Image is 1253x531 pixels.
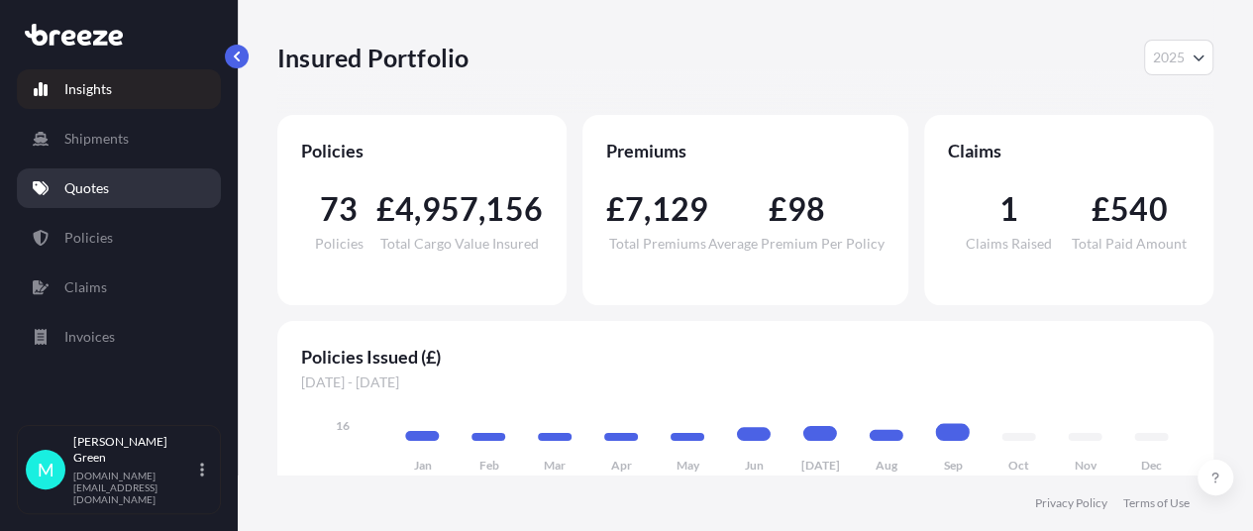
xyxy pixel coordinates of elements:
[17,267,221,307] a: Claims
[38,460,54,479] span: M
[64,228,113,248] p: Policies
[395,193,414,225] span: 4
[17,119,221,159] a: Shipments
[64,79,112,99] p: Insights
[64,327,115,347] p: Invoices
[787,193,825,225] span: 98
[17,218,221,258] a: Policies
[1153,48,1185,67] span: 2025
[314,237,363,251] span: Policies
[376,193,395,225] span: £
[745,458,764,473] tspan: Jun
[17,69,221,109] a: Insights
[301,139,543,162] span: Policies
[17,168,221,208] a: Quotes
[17,317,221,357] a: Invoices
[478,458,498,473] tspan: Feb
[64,129,129,149] p: Shipments
[609,237,706,251] span: Total Premiums
[1110,193,1168,225] span: 540
[1072,237,1187,251] span: Total Paid Amount
[606,139,885,162] span: Premiums
[876,458,898,473] tspan: Aug
[652,193,709,225] span: 129
[1144,40,1213,75] button: Year Selector
[768,193,786,225] span: £
[544,458,566,473] tspan: Mar
[301,372,1190,392] span: [DATE] - [DATE]
[677,458,700,473] tspan: May
[301,345,1190,369] span: Policies Issued (£)
[943,458,962,473] tspan: Sep
[380,237,539,251] span: Total Cargo Value Insured
[1092,193,1110,225] span: £
[1141,458,1162,473] tspan: Dec
[1075,458,1097,473] tspan: Nov
[606,193,625,225] span: £
[708,237,885,251] span: Average Premium Per Policy
[478,193,485,225] span: ,
[998,193,1017,225] span: 1
[1008,458,1029,473] tspan: Oct
[64,178,109,198] p: Quotes
[421,193,478,225] span: 957
[277,42,469,73] p: Insured Portfolio
[948,139,1190,162] span: Claims
[1035,495,1107,511] a: Privacy Policy
[73,434,196,466] p: [PERSON_NAME] Green
[485,193,543,225] span: 156
[625,193,644,225] span: 7
[644,193,651,225] span: ,
[966,237,1052,251] span: Claims Raised
[1123,495,1190,511] a: Terms of Use
[800,458,839,473] tspan: [DATE]
[64,277,107,297] p: Claims
[413,458,431,473] tspan: Jan
[73,470,196,505] p: [DOMAIN_NAME][EMAIL_ADDRESS][DOMAIN_NAME]
[336,418,350,433] tspan: 16
[611,458,632,473] tspan: Apr
[320,193,358,225] span: 73
[414,193,421,225] span: ,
